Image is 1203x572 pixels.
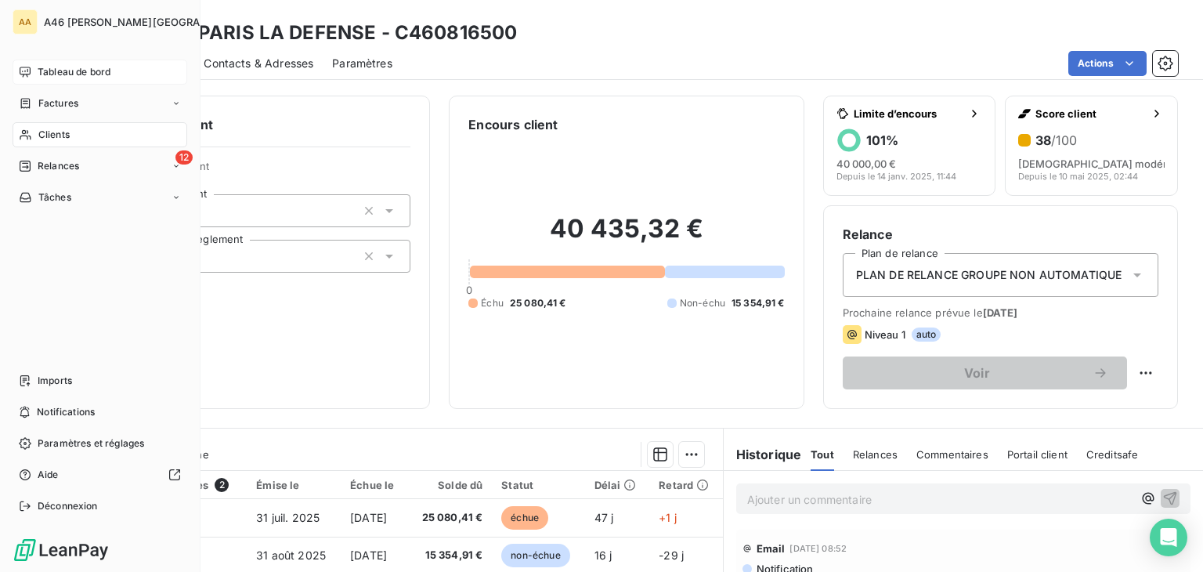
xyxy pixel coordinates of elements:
span: Voir [862,367,1093,379]
span: Tout [811,448,834,461]
span: -29 j [659,548,684,562]
span: [DATE] [983,306,1018,319]
span: 25 080,41 € [417,510,482,526]
span: 15 354,91 € [732,296,785,310]
span: Paramètres [332,56,392,71]
span: non-échue [501,544,569,567]
div: Échue le [350,479,398,491]
span: Creditsafe [1086,448,1139,461]
h6: 101 % [866,132,898,148]
div: Solde dû [417,479,482,491]
h6: Relance [843,225,1158,244]
span: 25 080,41 € [510,296,566,310]
span: Échu [481,296,504,310]
a: Aide [13,462,187,487]
span: 31 juil. 2025 [256,511,320,524]
span: Prochaine relance prévue le [843,306,1158,319]
div: Statut [501,479,575,491]
span: Notifications [37,405,95,419]
span: [DATE] [350,548,387,562]
span: PLAN DE RELANCE GROUPE NON AUTOMATIQUE [856,267,1122,283]
span: Limite d’encours [854,107,963,120]
span: Portail client [1007,448,1068,461]
span: Imports [38,374,72,388]
span: Tâches [38,190,71,205]
span: +1 j [659,511,677,524]
span: Factures [38,96,78,110]
span: Niveau 1 [865,328,905,341]
span: Commentaires [916,448,988,461]
span: 40 000,00 € [836,157,896,170]
div: Open Intercom Messenger [1150,519,1187,556]
span: Score client [1035,107,1144,120]
span: Paramètres et réglages [38,436,144,451]
h3: TRIBE PARIS LA DEFENSE - C460816500 [138,19,517,47]
span: 47 j [594,511,614,524]
span: Depuis le 10 mai 2025, 02:44 [1018,172,1138,181]
span: 12 [175,150,193,165]
span: [DEMOGRAPHIC_DATA] modéré [1018,157,1173,170]
span: échue [501,506,548,530]
div: AA [13,9,38,34]
span: Relances [853,448,898,461]
span: Relances [38,159,79,173]
button: Limite d’encours101%40 000,00 €Depuis le 14 janv. 2025, 11:44 [823,96,996,196]
span: auto [912,328,941,342]
span: 0 [466,284,472,296]
button: Score client38/100[DEMOGRAPHIC_DATA] modéréDepuis le 10 mai 2025, 02:44 [1005,96,1178,196]
span: Propriétés Client [126,160,410,182]
span: 2 [215,478,229,492]
h2: 40 435,32 € [468,213,784,260]
h6: Encours client [468,115,558,134]
span: 31 août 2025 [256,548,326,562]
button: Actions [1068,51,1147,76]
h6: Historique [724,445,802,464]
span: Clients [38,128,70,142]
button: Voir [843,357,1127,389]
span: 15 354,91 € [417,548,482,563]
div: Émise le [256,479,331,491]
span: /100 [1051,132,1077,148]
span: 16 j [594,548,612,562]
span: Non-échu [680,296,725,310]
span: A46 [PERSON_NAME][GEOGRAPHIC_DATA] [44,16,260,28]
h6: 38 [1035,132,1077,148]
span: Email [757,542,786,555]
h6: Informations client [95,115,410,134]
span: Aide [38,468,59,482]
span: Tableau de bord [38,65,110,79]
img: Logo LeanPay [13,538,110,563]
span: Déconnexion [38,499,98,513]
div: Délai [594,479,641,491]
span: [DATE] [350,511,387,524]
div: Retard [659,479,713,491]
span: [DATE] 08:52 [789,544,847,553]
span: Contacts & Adresses [204,56,313,71]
